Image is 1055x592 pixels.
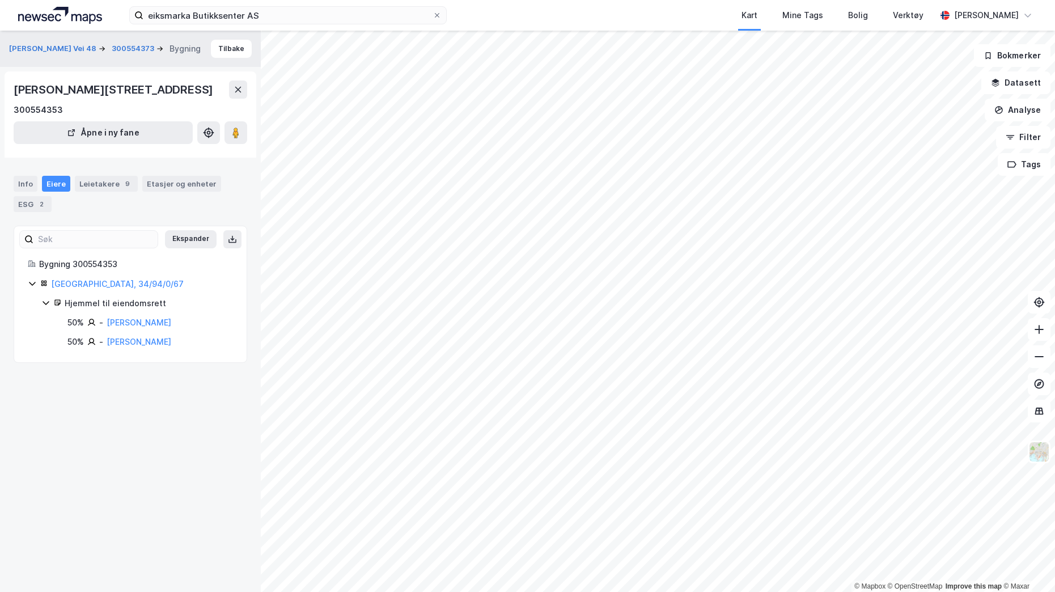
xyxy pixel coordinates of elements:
button: Tilbake [211,40,252,58]
a: Mapbox [854,582,885,590]
a: [PERSON_NAME] [107,318,171,327]
div: 50% [67,335,84,349]
div: Verktøy [893,9,923,22]
div: 300554353 [14,103,63,117]
div: 9 [122,178,133,189]
div: Hjemmel til eiendomsrett [65,297,233,310]
div: Mine Tags [782,9,823,22]
input: Søk på adresse, matrikkel, gårdeiere, leietakere eller personer [143,7,433,24]
div: Info [14,176,37,192]
div: Bygning [170,42,201,56]
img: Z [1028,441,1050,463]
div: ESG [14,196,52,212]
div: Bygning 300554353 [39,257,233,271]
button: Datasett [981,71,1050,94]
div: Etasjer og enheter [147,179,217,189]
button: Analyse [985,99,1050,121]
button: 300554373 [112,43,156,54]
div: Kart [742,9,757,22]
input: Søk [33,231,158,248]
div: 2 [36,198,47,210]
div: Eiere [42,176,70,192]
button: Bokmerker [974,44,1050,67]
iframe: Chat Widget [998,538,1055,592]
button: [PERSON_NAME] Vei 48 [9,43,99,54]
div: [PERSON_NAME] [954,9,1019,22]
div: [PERSON_NAME][STREET_ADDRESS] [14,81,215,99]
button: Tags [998,153,1050,176]
div: 50% [67,316,84,329]
button: Åpne i ny fane [14,121,193,144]
div: Bolig [848,9,868,22]
a: OpenStreetMap [888,582,943,590]
button: Filter [996,126,1050,149]
button: Ekspander [165,230,217,248]
a: [GEOGRAPHIC_DATA], 34/94/0/67 [51,279,184,289]
img: logo.a4113a55bc3d86da70a041830d287a7e.svg [18,7,102,24]
div: Leietakere [75,176,138,192]
a: Improve this map [946,582,1002,590]
div: - [99,335,103,349]
div: - [99,316,103,329]
a: [PERSON_NAME] [107,337,171,346]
